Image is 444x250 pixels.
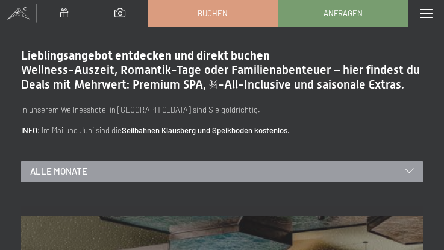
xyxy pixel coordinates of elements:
[30,165,87,178] span: Alle Monate
[324,8,363,19] span: Anfragen
[21,63,420,92] span: Wellness-Auszeit, Romantik-Tage oder Familienabenteuer – hier findest du Deals mit Mehrwert: Prem...
[21,124,423,137] p: : Im Mai und Juni sind die .
[21,104,423,116] p: In unserem Wellnesshotel in [GEOGRAPHIC_DATA] sind Sie goldrichtig.
[148,1,277,26] a: Buchen
[21,48,270,63] span: Lieblingsangebot entdecken und direkt buchen
[198,8,228,19] span: Buchen
[21,125,37,135] strong: INFO
[122,125,287,135] strong: Seilbahnen Klausberg und Speikboden kostenlos
[279,1,408,26] a: Anfragen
